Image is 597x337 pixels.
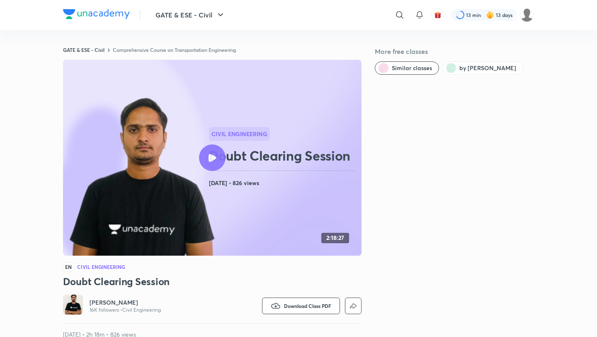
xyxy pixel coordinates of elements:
[209,147,358,164] h2: Doubt Clearing Session
[63,295,83,317] a: Avatar
[459,64,516,72] span: by Dushyant
[442,61,523,75] button: by Dushyant
[392,64,432,72] span: Similar classes
[326,234,344,242] h4: 2:18:27
[63,262,74,271] span: EN
[375,46,534,56] h5: More free classes
[113,46,236,53] a: Comprehensive Course on Transportation Engineering
[434,11,442,19] img: avatar
[90,307,161,313] p: 16K followers • Civil Engineering
[63,295,83,315] img: Avatar
[209,178,358,188] h4: [DATE] • 826 views
[486,11,494,19] img: streak
[90,298,161,307] a: [PERSON_NAME]
[63,9,130,21] a: Company Logo
[375,61,439,75] button: Similar classes
[150,7,231,23] button: GATE & ESE - Civil
[63,46,104,53] a: GATE & ESE - Civil
[63,275,362,288] h3: Doubt Clearing Session
[63,9,130,19] img: Company Logo
[77,264,125,269] h4: Civil Engineering
[262,298,340,314] button: Download Class PDF
[520,8,534,22] img: Rahul KD
[284,303,331,309] span: Download Class PDF
[431,8,444,22] button: avatar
